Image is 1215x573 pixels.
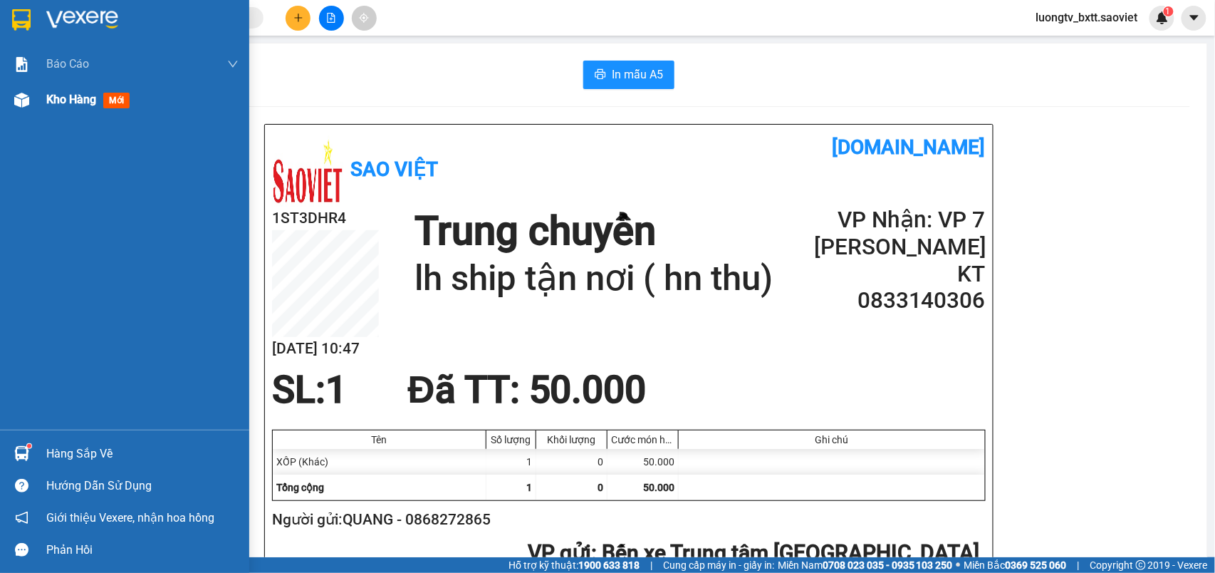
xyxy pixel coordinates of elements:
h2: 1ST3DHR4 [272,207,379,230]
span: Hỗ trợ kỹ thuật: [509,557,640,573]
button: printerIn mẫu A5 [583,61,674,89]
h2: [DATE] 10:47 [272,337,379,361]
span: VP gửi [528,540,591,565]
h1: Trung chuyển [414,207,773,256]
div: Hàng sắp về [46,443,239,465]
span: down [227,58,239,70]
span: Miền Nam [778,557,953,573]
span: question-circle [15,479,28,492]
img: logo.jpg [272,135,343,207]
h2: KT [815,261,986,288]
h1: lh ship tận nơi ( hn thu) [414,256,773,301]
span: Đã TT : 50.000 [407,368,646,412]
div: Ghi chú [682,434,981,445]
span: luongtv_bxtt.saoviet [1025,9,1149,26]
button: file-add [319,6,344,31]
img: logo-vxr [12,9,31,31]
span: 1 [1166,6,1171,16]
b: Sao Việt [350,158,438,181]
div: Số lượng [490,434,532,445]
button: caret-down [1182,6,1206,31]
span: Báo cáo [46,55,89,73]
strong: 1900 633 818 [578,559,640,571]
span: In mẫu A5 [612,66,663,83]
span: mới [103,93,130,108]
span: file-add [326,13,336,23]
span: 1 [325,368,347,412]
div: 50.000 [607,449,679,475]
h2: Người gửi: QUANG - 0868272865 [272,508,980,532]
button: plus [286,6,311,31]
span: Tổng cộng [276,482,324,493]
span: | [650,557,652,573]
span: printer [595,68,606,82]
span: 1 [526,482,532,493]
strong: 0369 525 060 [1006,559,1067,571]
div: XỐP (Khác) [273,449,486,475]
span: SL: [272,368,325,412]
span: aim [359,13,369,23]
div: Khối lượng [540,434,603,445]
img: warehouse-icon [14,446,29,461]
h2: VP Nhận: VP 7 [PERSON_NAME] [815,207,986,261]
div: 0 [536,449,607,475]
span: caret-down [1188,11,1201,24]
sup: 1 [1164,6,1174,16]
span: notification [15,511,28,525]
img: icon-new-feature [1156,11,1169,24]
img: warehouse-icon [14,93,29,108]
span: plus [293,13,303,23]
span: Kho hàng [46,93,96,106]
span: copyright [1136,560,1146,570]
span: | [1078,557,1080,573]
h2: : Bến xe Trung tâm [GEOGRAPHIC_DATA] [272,539,980,568]
button: aim [352,6,377,31]
div: Hướng dẫn sử dụng [46,475,239,497]
span: ⚪️ [956,562,961,568]
h2: 0833140306 [815,287,986,314]
strong: 0708 023 035 - 0935 103 250 [823,559,953,571]
span: 0 [598,482,603,493]
div: Phản hồi [46,540,239,561]
div: Cước món hàng [611,434,674,445]
div: Tên [276,434,482,445]
sup: 1 [27,444,31,448]
img: solution-icon [14,57,29,72]
span: message [15,543,28,557]
span: Cung cấp máy in - giấy in: [663,557,774,573]
span: Miền Bắc [964,557,1067,573]
span: Giới thiệu Vexere, nhận hoa hồng [46,509,214,527]
span: 50.000 [643,482,674,493]
b: [DOMAIN_NAME] [832,135,986,159]
div: 1 [486,449,536,475]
